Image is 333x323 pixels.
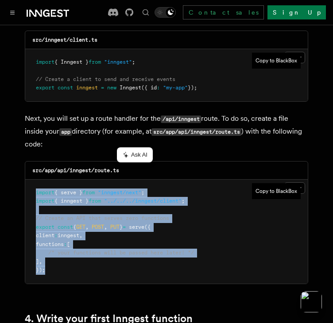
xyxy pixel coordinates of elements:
span: from [82,189,95,196]
span: ; [182,198,185,204]
span: , [104,224,107,230]
a: Contact sales [183,5,264,19]
span: import [36,189,54,196]
button: Copy to BlackBox [252,53,301,69]
span: const [58,224,73,230]
span: import [36,198,54,204]
span: : [64,241,67,247]
span: "../../../inngest/client" [104,198,182,204]
span: { serve } [54,189,82,196]
button: Toggle navigation [7,7,18,18]
span: , [85,224,89,230]
span: POST [92,224,104,230]
span: ; [141,189,144,196]
code: src/app/api/inngest/route.ts [151,128,241,136]
span: PUT [110,224,120,230]
span: }); [36,267,45,273]
span: "inngest" [104,59,132,65]
span: export [36,85,54,91]
button: Copy to BlackBox [252,183,301,199]
span: { [73,224,76,230]
span: , [39,258,42,265]
p: Next, you will set up a route handler for the route. To do so, create a file inside your director... [25,112,308,150]
code: app [59,128,72,136]
span: import [36,59,54,65]
span: "inngest/next" [98,189,141,196]
span: from [89,59,101,65]
span: ({ [144,224,151,230]
span: Inngest [120,85,141,91]
span: [ [67,241,70,247]
span: : [54,232,58,238]
span: }); [188,85,197,91]
span: functions [36,241,64,247]
span: inngest [58,232,79,238]
span: ] [36,258,39,265]
code: src/app/api/inngest/route.ts [32,167,119,173]
span: "my-app" [163,85,188,91]
button: Toggle dark mode [155,7,176,18]
span: GET [76,224,85,230]
code: src/inngest/client.ts [32,37,97,43]
span: , [79,232,82,238]
span: serve [129,224,144,230]
span: client [36,232,54,238]
button: Find something... [140,7,151,18]
span: // Create a client to send and receive events [36,76,175,82]
span: // Create an API that serves zero functions [36,215,169,221]
span: inngest [76,85,98,91]
span: : [157,85,160,91]
span: { inngest } [54,198,89,204]
span: = [123,224,126,230]
a: Sign Up [267,5,326,19]
span: } [120,224,123,230]
span: /* your functions will be passed here later! */ [48,250,194,256]
span: new [107,85,116,91]
span: const [58,85,73,91]
code: /api/inngest [161,115,201,123]
span: ({ id [141,85,157,91]
span: ; [132,59,135,65]
span: from [89,198,101,204]
span: = [101,85,104,91]
span: export [36,224,54,230]
span: { Inngest } [54,59,89,65]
